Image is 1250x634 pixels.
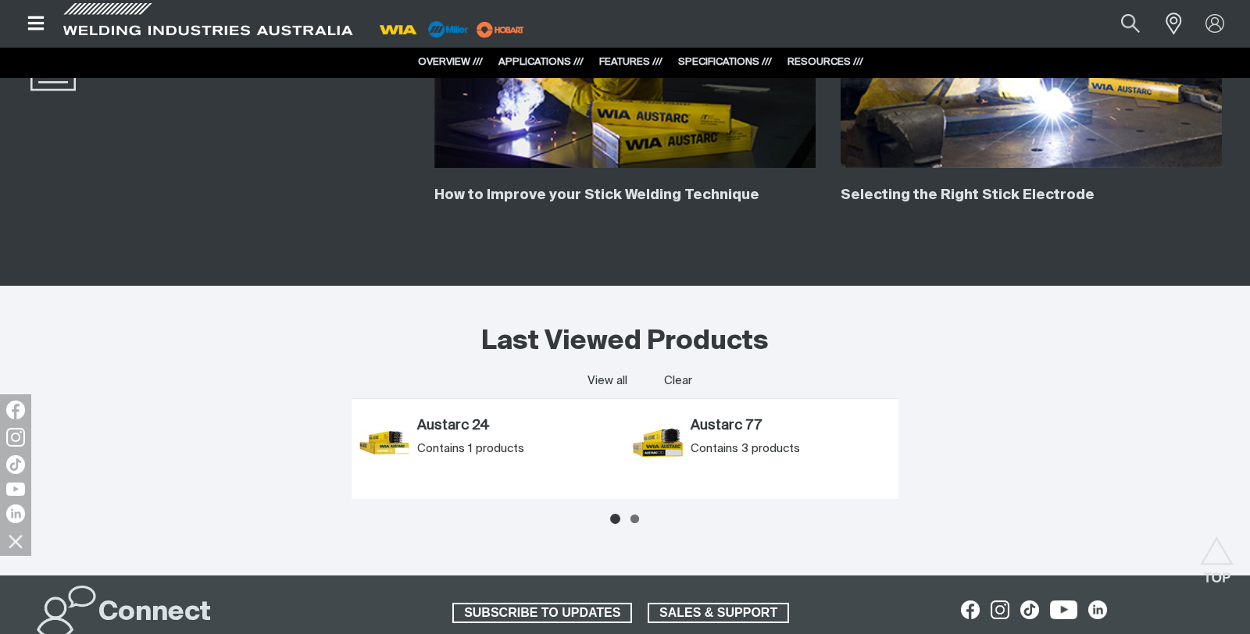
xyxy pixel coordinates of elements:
[452,603,632,623] a: SUBSCRIBE TO UPDATES
[691,418,891,435] a: Austarc 77
[6,401,25,419] img: Facebook
[454,603,630,623] span: SUBSCRIBE TO UPDATES
[359,418,409,468] img: Austarc 24
[587,373,627,389] a: View all last viewed products
[418,57,483,67] a: OVERVIEW ///
[648,603,789,623] a: SALES & SUPPORT
[6,455,25,474] img: TikTok
[660,370,695,391] button: Clear all last viewed products
[6,504,25,523] img: LinkedIn
[1104,6,1157,41] button: Search products
[649,603,787,623] span: SALES & SUPPORT
[678,57,772,67] a: SPECIFICATIONS ///
[98,596,211,630] h2: Connect
[633,418,683,468] img: Austarc 77
[417,418,617,435] a: Austarc 24
[2,528,29,554] img: hide socials
[6,483,25,496] img: YouTube
[1199,536,1234,572] button: Scroll to top
[691,441,891,457] div: Contains 3 products
[434,188,759,202] a: How to Improve your Stick Welding Technique
[6,428,25,447] img: Instagram
[625,415,898,483] article: Austarc 77 (Austarc 77)
[599,57,662,67] a: FEATURES ///
[787,57,863,67] a: RESOURCES ///
[472,23,529,35] a: miller
[498,57,584,67] a: APPLICATIONS ///
[472,18,529,41] img: miller
[481,325,769,359] h2: Last Viewed Products
[417,441,617,457] div: Contains 1 products
[352,415,625,483] article: Austarc 24 (Austarc 24)
[841,188,1095,202] a: Selecting the Right Stick Electrode
[1084,6,1157,41] input: Product name or item number...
